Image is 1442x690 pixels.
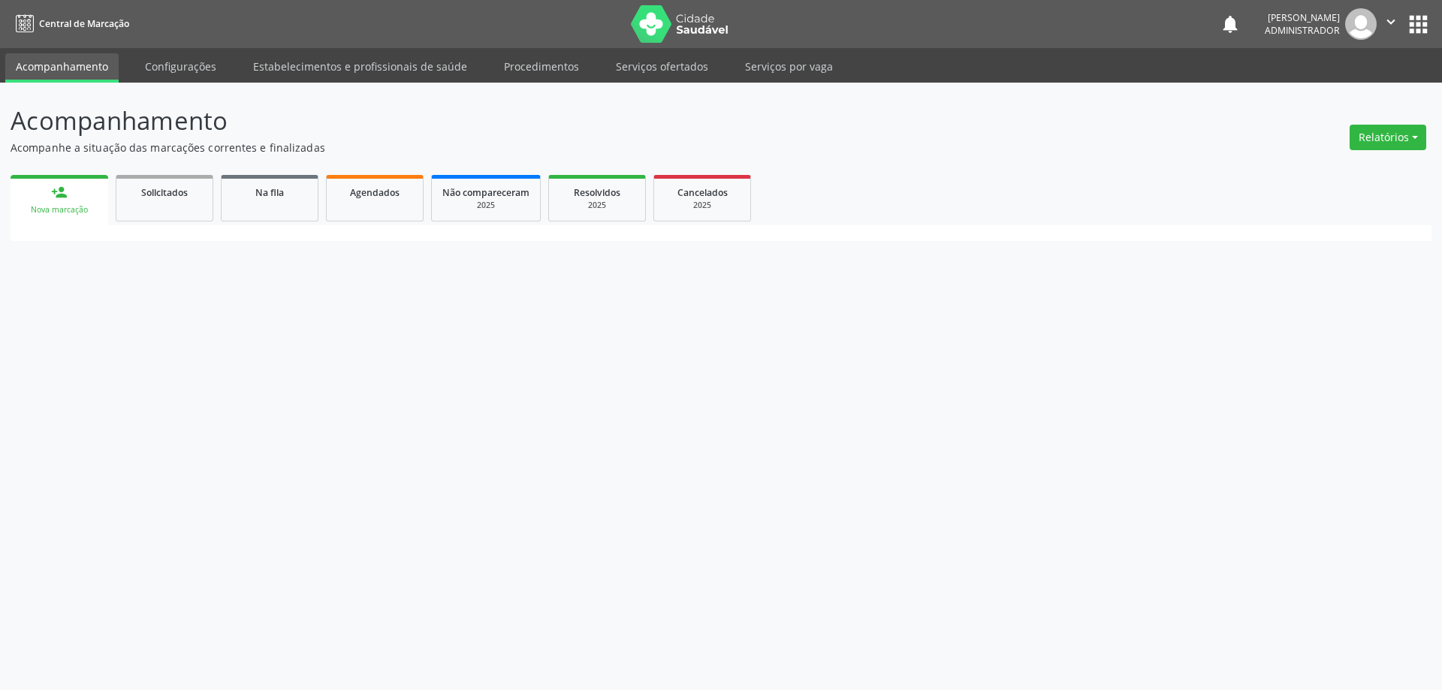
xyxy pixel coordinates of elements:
[39,17,129,30] span: Central de Marcação
[21,204,98,215] div: Nova marcação
[1383,14,1399,30] i: 
[574,186,620,199] span: Resolvidos
[1345,8,1377,40] img: img
[442,200,529,211] div: 2025
[1265,24,1340,37] span: Administrador
[11,11,129,36] a: Central de Marcação
[134,53,227,80] a: Configurações
[605,53,719,80] a: Serviços ofertados
[51,184,68,200] div: person_add
[665,200,740,211] div: 2025
[1350,125,1426,150] button: Relatórios
[255,186,284,199] span: Na fila
[1265,11,1340,24] div: [PERSON_NAME]
[735,53,843,80] a: Serviços por vaga
[1377,8,1405,40] button: 
[141,186,188,199] span: Solicitados
[1220,14,1241,35] button: notifications
[1405,11,1431,38] button: apps
[677,186,728,199] span: Cancelados
[243,53,478,80] a: Estabelecimentos e profissionais de saúde
[350,186,400,199] span: Agendados
[11,102,1005,140] p: Acompanhamento
[493,53,590,80] a: Procedimentos
[560,200,635,211] div: 2025
[442,186,529,199] span: Não compareceram
[11,140,1005,155] p: Acompanhe a situação das marcações correntes e finalizadas
[5,53,119,83] a: Acompanhamento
